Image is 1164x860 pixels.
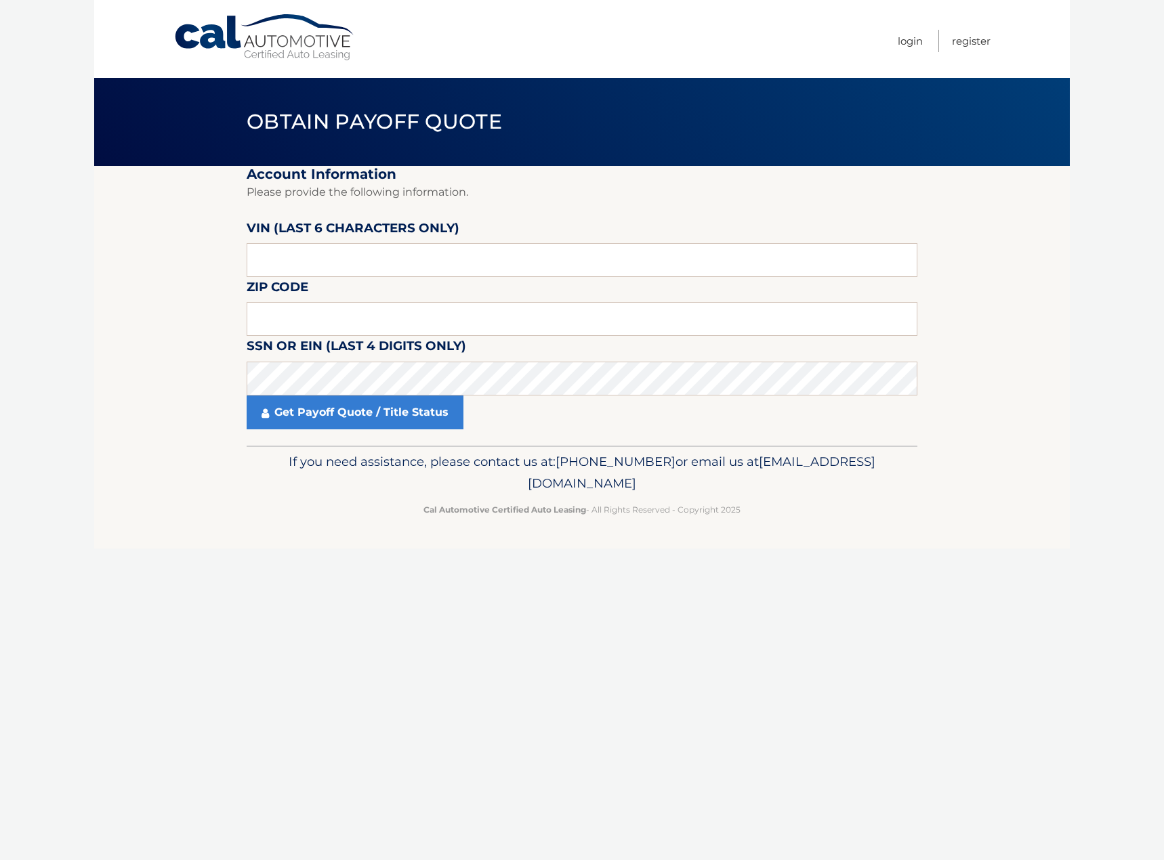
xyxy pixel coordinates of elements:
strong: Cal Automotive Certified Auto Leasing [423,504,586,515]
a: Login [898,30,923,52]
label: Zip Code [247,277,308,302]
a: Get Payoff Quote / Title Status [247,395,463,429]
p: If you need assistance, please contact us at: or email us at [255,451,909,494]
label: SSN or EIN (last 4 digits only) [247,336,466,361]
p: Please provide the following information. [247,183,917,202]
h2: Account Information [247,166,917,183]
a: Cal Automotive [173,14,356,62]
p: - All Rights Reserved - Copyright 2025 [255,502,909,517]
a: Register [952,30,991,52]
label: VIN (last 6 characters only) [247,218,459,243]
span: [PHONE_NUMBER] [556,454,675,469]
span: Obtain Payoff Quote [247,109,502,134]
